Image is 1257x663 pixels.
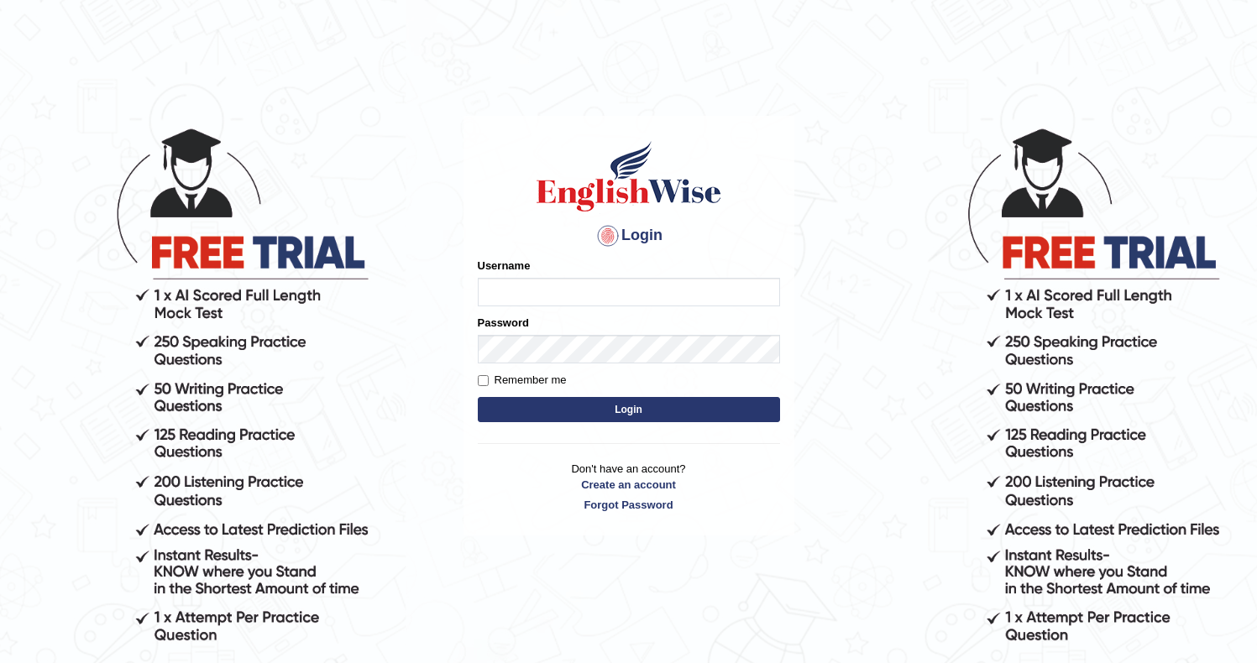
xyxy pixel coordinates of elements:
h4: Login [478,222,780,249]
label: Password [478,315,529,331]
a: Create an account [478,477,780,493]
a: Forgot Password [478,497,780,513]
label: Remember me [478,372,567,389]
input: Remember me [478,375,489,386]
img: Logo of English Wise sign in for intelligent practice with AI [533,138,725,214]
button: Login [478,397,780,422]
p: Don't have an account? [478,461,780,513]
label: Username [478,258,531,274]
